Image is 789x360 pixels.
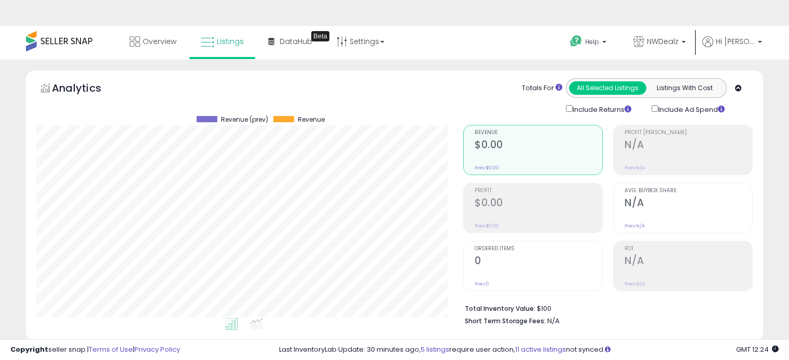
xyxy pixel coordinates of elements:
[569,81,646,95] button: All Selected Listings
[585,37,599,46] span: Help
[465,301,745,314] li: $100
[298,116,325,123] span: Revenue
[736,344,779,354] span: 2025-09-10 12:24 GMT
[702,36,762,60] a: Hi [PERSON_NAME]
[646,81,723,95] button: Listings With Cost
[475,246,602,252] span: Ordered Items
[625,246,752,252] span: ROI
[475,139,602,153] h2: $0.00
[475,197,602,211] h2: $0.00
[122,26,184,57] a: Overview
[10,344,48,354] strong: Copyright
[475,223,499,229] small: Prev: $0.00
[311,31,329,41] div: Tooltip anchor
[562,27,617,59] a: Help
[221,116,268,123] span: Revenue (prev)
[547,316,560,326] span: N/A
[625,130,752,136] span: Profit [PERSON_NAME]
[260,26,320,57] a: DataHub
[644,103,741,115] div: Include Ad Spend
[625,197,752,211] h2: N/A
[475,130,602,136] span: Revenue
[52,81,121,98] h5: Analytics
[10,345,180,355] div: seller snap | |
[89,344,133,354] a: Terms of Use
[625,255,752,269] h2: N/A
[193,26,252,57] a: Listings
[217,36,244,47] span: Listings
[625,281,645,287] small: Prev: N/A
[279,345,779,355] div: Last InventoryLab Update: 30 minutes ago, require user action, not synced.
[625,188,752,194] span: Avg. Buybox Share
[465,304,535,313] b: Total Inventory Value:
[716,36,755,47] span: Hi [PERSON_NAME]
[570,35,583,48] i: Get Help
[625,139,752,153] h2: N/A
[475,165,499,171] small: Prev: $0.00
[465,316,546,325] b: Short Term Storage Fees:
[475,188,602,194] span: Profit
[626,26,694,60] a: NWDealz
[475,281,489,287] small: Prev: 0
[522,83,562,93] div: Totals For
[134,344,180,354] a: Privacy Policy
[625,223,645,229] small: Prev: N/A
[421,344,449,354] a: 5 listings
[625,165,645,171] small: Prev: N/A
[329,26,392,57] a: Settings
[143,36,176,47] span: Overview
[515,344,566,354] a: 11 active listings
[475,255,602,269] h2: 0
[280,36,312,47] span: DataHub
[558,103,644,115] div: Include Returns
[647,36,679,47] span: NWDealz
